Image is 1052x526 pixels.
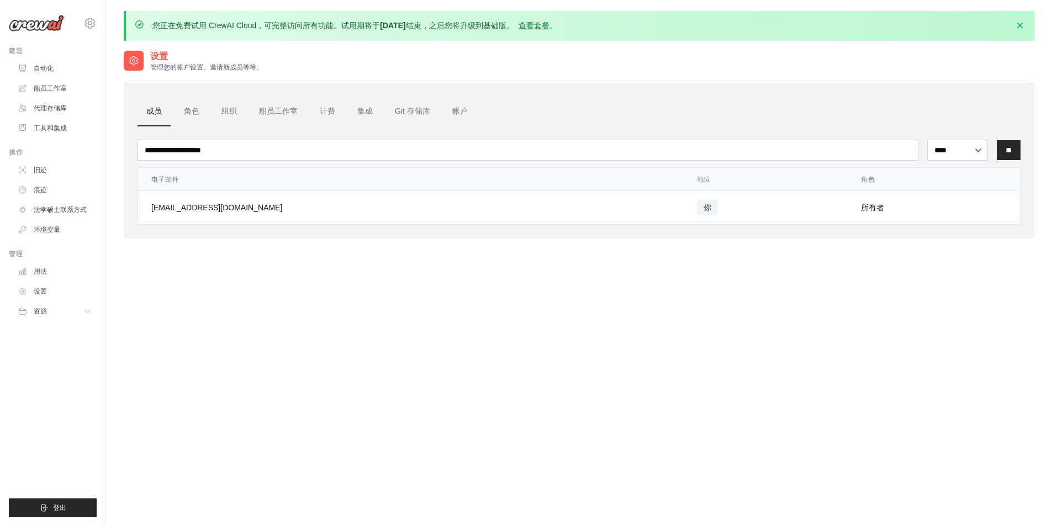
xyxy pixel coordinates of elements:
[311,97,344,126] a: 计费
[34,186,47,194] font: 痕迹
[151,203,282,212] font: [EMAIL_ADDRESS][DOMAIN_NAME]
[395,107,430,115] font: Git 存储库
[704,203,711,212] font: 你
[386,97,439,126] a: Git 存储库
[34,124,67,132] font: 工具和集成
[34,104,67,112] font: 代理存储库
[152,21,380,30] font: 您正在免费试用 CrewAI Cloud，可完整访问所有功能。试用期将于
[443,97,477,126] a: 帐户
[13,221,97,238] a: 环境变量
[34,84,67,92] font: 船员工作室
[13,302,97,320] button: 资源
[406,21,514,30] font: 结束，之后您将升级到基础版。
[549,21,557,30] font: 。
[452,107,468,115] font: 帐户
[861,176,875,183] font: 角色
[519,21,549,30] a: 查看套餐
[13,119,97,137] a: 工具和集成
[697,176,711,183] font: 地位
[221,107,237,115] font: 组织
[9,250,23,258] font: 管理
[175,97,208,126] a: 角色
[184,107,199,115] font: 角色
[9,15,64,31] img: 标识
[34,65,54,72] font: 自动化
[34,268,47,275] font: 用法
[13,263,97,280] a: 用法
[34,166,47,174] font: 旧迹
[13,79,97,97] a: 船员工作室
[13,283,97,300] a: 设置
[146,107,162,115] font: 成员
[9,47,23,55] font: 建造
[150,51,167,61] font: 设置
[53,504,66,512] font: 登出
[34,307,47,315] font: 资源
[13,181,97,199] a: 痕迹
[9,498,97,517] button: 登出
[34,226,60,233] font: 环境变量
[13,99,97,117] a: 代理存储库
[34,288,47,295] font: 设置
[357,107,373,115] font: 集成
[213,97,246,126] a: 组织
[13,201,97,219] a: 法学硕士联系方式
[380,21,405,30] font: [DATE]
[13,161,97,179] a: 旧迹
[151,176,179,183] font: 电子邮件
[9,148,23,156] font: 操作
[34,206,87,214] font: 法学硕士联系方式
[150,63,263,71] font: 管理您的帐户设置、邀请新成员等等。
[259,107,298,115] font: 船员工作室
[348,97,382,126] a: 集成
[320,107,335,115] font: 计费
[138,97,171,126] a: 成员
[250,97,306,126] a: 船员工作室
[13,60,97,77] a: 自动化
[861,203,884,212] font: 所有者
